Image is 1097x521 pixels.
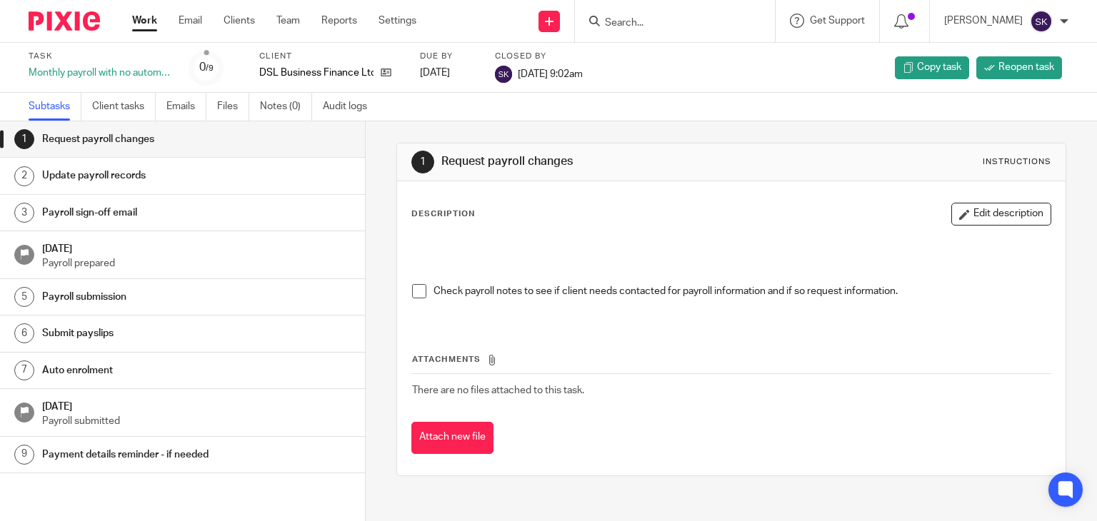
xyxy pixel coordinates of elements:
[951,203,1051,226] button: Edit description
[379,14,416,28] a: Settings
[441,154,761,169] h1: Request payroll changes
[42,238,351,256] h1: [DATE]
[42,256,351,270] p: Payroll prepared
[14,166,34,186] div: 2
[14,287,34,307] div: 5
[976,56,1062,79] a: Reopen task
[166,93,206,121] a: Emails
[29,11,100,31] img: Pixie
[217,93,249,121] a: Files
[603,17,732,30] input: Search
[29,51,171,62] label: Task
[42,396,351,414] h1: [DATE]
[42,414,351,428] p: Payroll submitted
[42,202,248,223] h1: Payroll sign-off email
[998,60,1054,74] span: Reopen task
[14,203,34,223] div: 3
[42,323,248,344] h1: Submit payslips
[42,444,248,465] h1: Payment details reminder - if needed
[179,14,202,28] a: Email
[29,93,81,121] a: Subtasks
[42,286,248,308] h1: Payroll submission
[14,445,34,465] div: 9
[42,360,248,381] h1: Auto enrolment
[14,360,34,380] div: 7
[276,14,300,28] a: Team
[412,385,584,395] span: There are no files attached to this task.
[412,355,481,363] span: Attachments
[259,51,402,62] label: Client
[420,51,477,62] label: Due by
[895,56,969,79] a: Copy task
[495,66,512,83] img: svg%3E
[518,69,583,79] span: [DATE] 9:02am
[944,14,1023,28] p: [PERSON_NAME]
[29,66,171,80] div: Monthly payroll with no automated e-mail
[917,60,961,74] span: Copy task
[206,64,214,72] small: /9
[411,208,475,220] p: Description
[323,93,378,121] a: Audit logs
[411,151,434,173] div: 1
[411,422,494,454] button: Attach new file
[259,66,374,80] p: DSL Business Finance Ltd
[199,59,214,76] div: 0
[92,93,156,121] a: Client tasks
[810,16,865,26] span: Get Support
[434,284,1051,298] p: Check payroll notes to see if client needs contacted for payroll information and if so request in...
[132,14,157,28] a: Work
[420,66,477,80] div: [DATE]
[1030,10,1053,33] img: svg%3E
[42,165,248,186] h1: Update payroll records
[495,51,583,62] label: Closed by
[321,14,357,28] a: Reports
[983,156,1051,168] div: Instructions
[260,93,312,121] a: Notes (0)
[42,128,248,150] h1: Request payroll changes
[14,129,34,149] div: 1
[14,323,34,343] div: 6
[224,14,255,28] a: Clients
